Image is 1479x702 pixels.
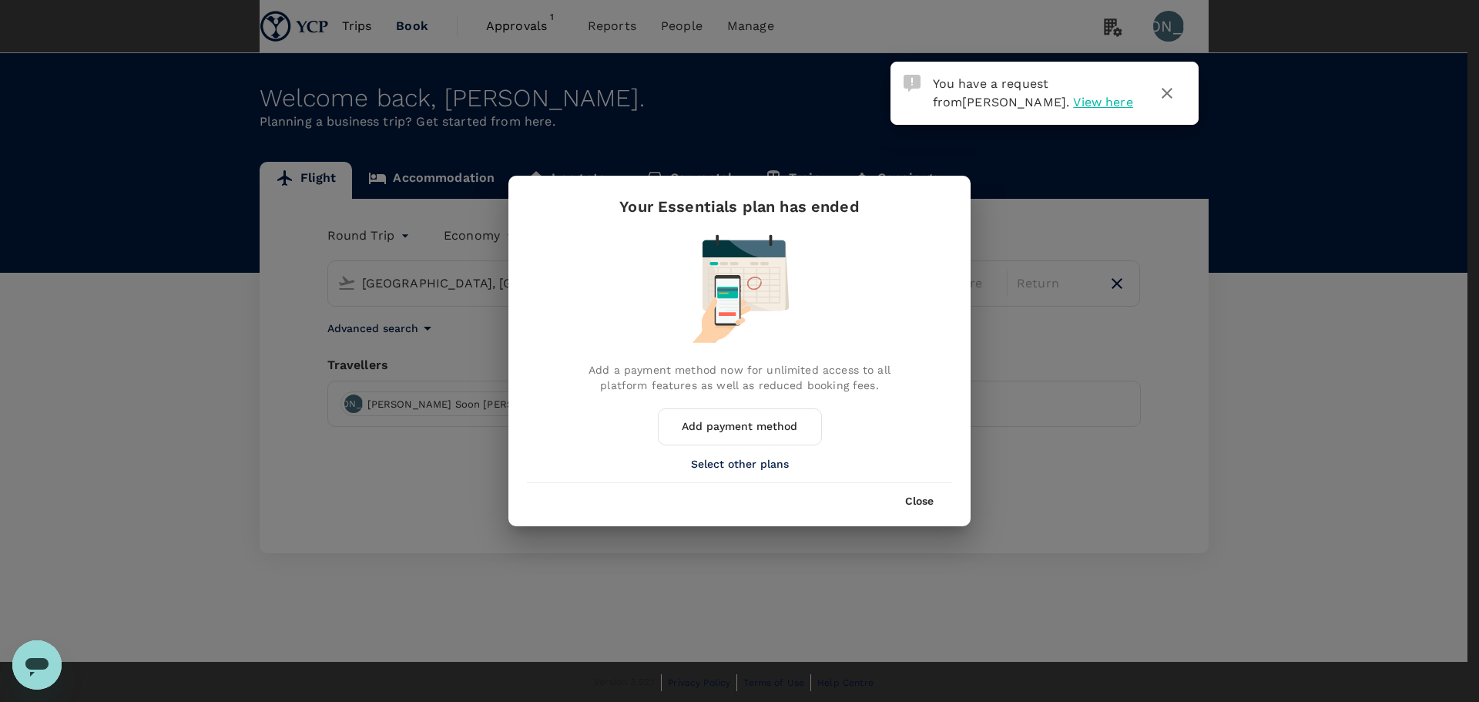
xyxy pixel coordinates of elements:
iframe: Button to launch messaging window [12,640,62,690]
span: View here [1073,95,1132,109]
span: You have a request from . [933,76,1070,109]
p: Add a payment method now for unlimited access to all platform features as well as reduced booking... [564,362,915,393]
button: Add payment method [658,408,822,445]
button: Close [905,495,934,508]
button: Select other plans [691,458,789,470]
span: [PERSON_NAME] [962,95,1066,109]
h6: Your Essentials plan has ended [564,194,915,219]
img: Approval Request [904,75,921,92]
